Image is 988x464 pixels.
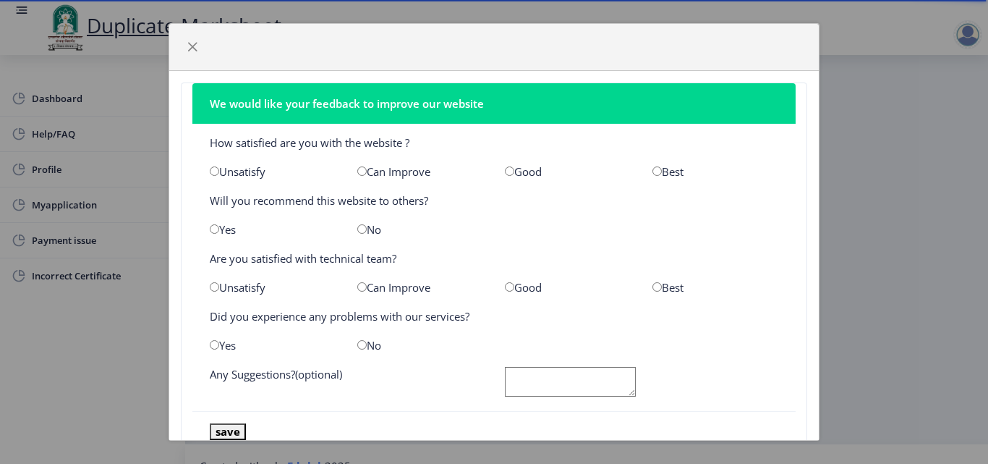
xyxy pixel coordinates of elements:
div: Yes [199,222,346,237]
nb-card-header: We would like your feedback to improve our website [192,83,796,124]
div: Good [494,280,642,295]
div: Unsatisfy [199,280,346,295]
div: Good [494,164,642,179]
button: save [210,423,246,440]
div: Unsatisfy [199,164,346,179]
div: No [346,222,494,237]
div: Did you experience any problems with our services? [199,309,789,324]
div: Will you recommend this website to others? [199,193,789,208]
div: Any Suggestions?(optional) [199,367,494,400]
div: Can Improve [346,164,494,179]
div: No [346,338,494,353]
div: Yes [199,338,346,353]
div: Can Improve [346,280,494,295]
div: Are you satisfied with technical team? [199,251,789,266]
div: Best [642,280,789,295]
div: How satisfied are you with the website ? [199,135,789,150]
div: Best [642,164,789,179]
